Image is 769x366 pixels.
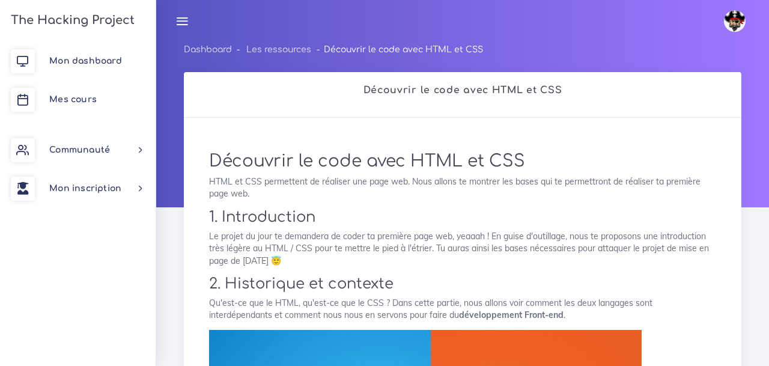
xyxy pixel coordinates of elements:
h3: The Hacking Project [7,14,135,27]
span: Mes cours [49,95,97,104]
h1: Découvrir le code avec HTML et CSS [209,151,716,172]
strong: développement Front-end [459,310,564,320]
h2: Découvrir le code avec HTML et CSS [196,85,729,96]
img: avatar [724,10,746,32]
span: Mon inscription [49,184,121,193]
span: Communauté [49,145,110,154]
p: HTML et CSS permettent de réaliser une page web. Nous allons te montrer les bases qui te permettr... [209,175,716,200]
a: Dashboard [184,45,232,54]
a: Les ressources [246,45,311,54]
span: Mon dashboard [49,56,122,66]
p: Le projet du jour te demandera de coder ta première page web, yeaaah ! En guise d'outillage, nous... [209,230,716,267]
p: Qu'est-ce que le HTML, qu'est-ce que le CSS ? Dans cette partie, nous allons voir comment les deu... [209,297,716,322]
h2: 1. Introduction [209,209,716,226]
h2: 2. Historique et contexte [209,275,716,293]
li: Découvrir le code avec HTML et CSS [311,42,482,57]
